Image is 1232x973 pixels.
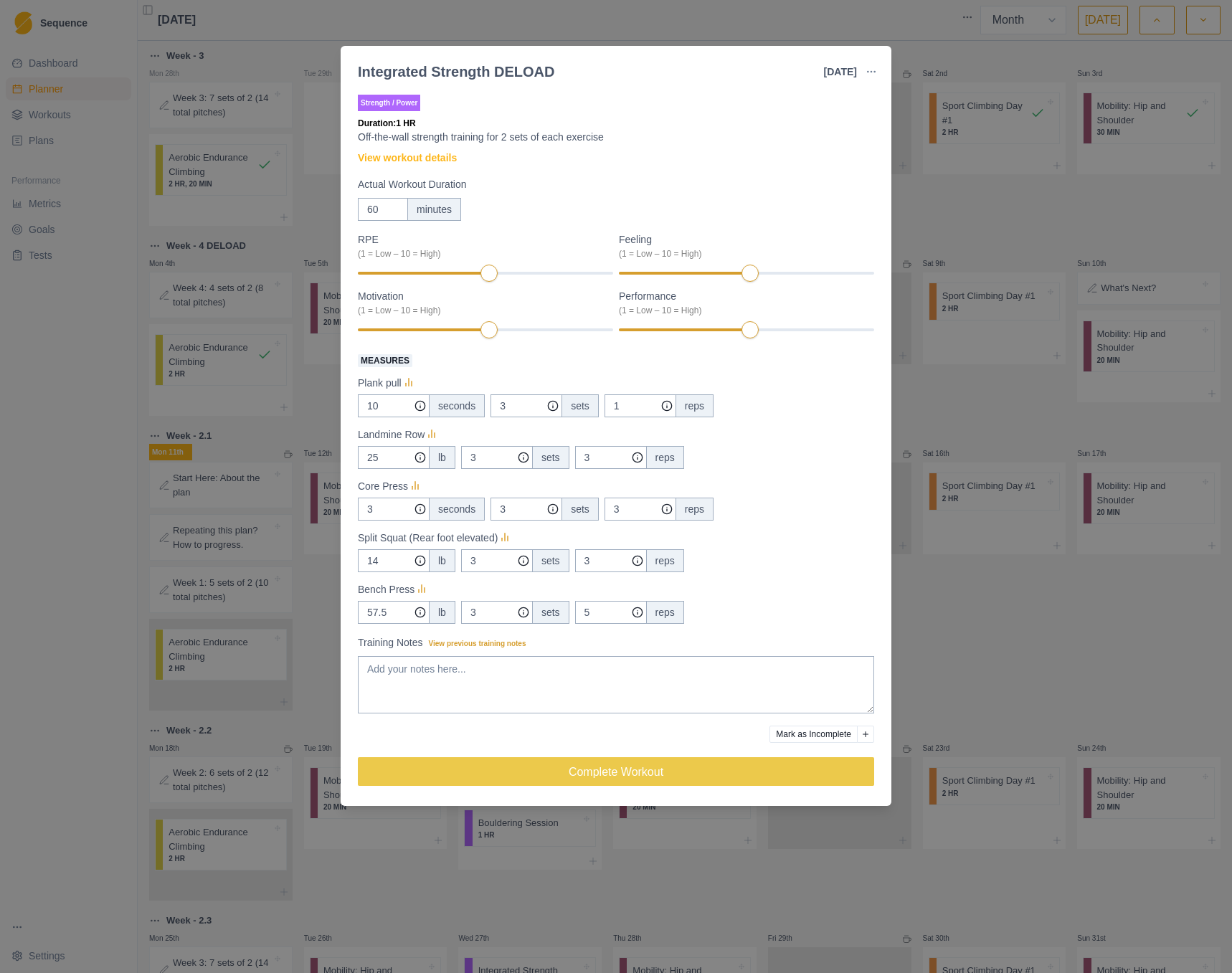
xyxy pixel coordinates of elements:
[358,427,425,442] p: Landmine Row
[358,582,414,597] p: Bench Press
[407,198,461,221] div: minutes
[358,232,605,260] label: RPE
[619,247,866,260] div: (1 = Low – 10 = High)
[358,95,420,111] p: Strength / Power
[769,726,858,743] button: Mark as Incomplete
[358,479,408,494] p: Core Press
[429,498,485,521] div: seconds
[676,394,714,417] div: reps
[429,601,455,624] div: lb
[358,117,874,130] p: Duration: 1 HR
[358,304,605,317] div: (1 = Low – 10 = High)
[532,446,569,469] div: sets
[358,177,866,192] label: Actual Workout Duration
[358,289,605,317] label: Motivation
[824,65,857,80] p: [DATE]
[619,232,866,260] label: Feeling
[358,247,605,260] div: (1 = Low – 10 = High)
[429,549,455,572] div: lb
[358,635,866,650] label: Training Notes
[358,757,874,786] button: Complete Workout
[532,549,569,572] div: sets
[429,640,526,647] span: View previous training notes
[358,130,874,145] p: Off-the-wall strength training for 2 sets of each exercise
[561,394,599,417] div: sets
[358,531,498,546] p: Split Squat (Rear foot elevated)
[358,354,412,367] span: Measures
[619,304,866,317] div: (1 = Low – 10 = High)
[561,498,599,521] div: sets
[532,601,569,624] div: sets
[619,289,866,317] label: Performance
[358,151,457,166] a: View workout details
[429,394,485,417] div: seconds
[358,61,554,82] div: Integrated Strength DELOAD
[646,446,684,469] div: reps
[358,376,402,391] p: Plank pull
[646,601,684,624] div: reps
[857,726,874,743] button: Add reason
[429,446,455,469] div: lb
[646,549,684,572] div: reps
[676,498,714,521] div: reps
